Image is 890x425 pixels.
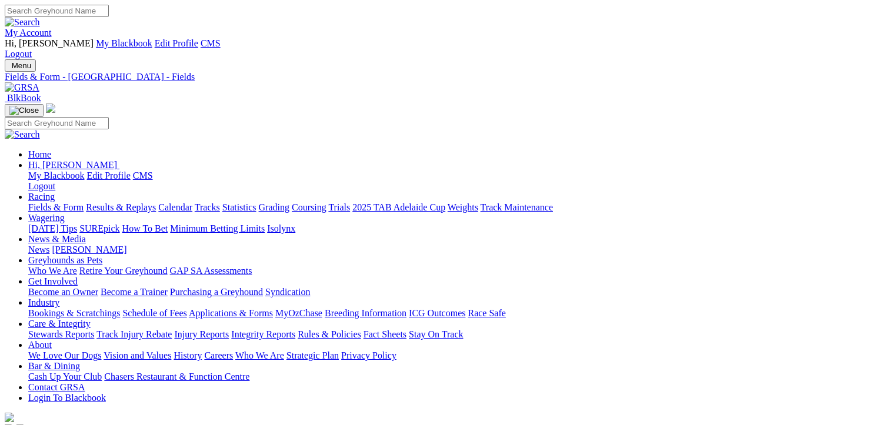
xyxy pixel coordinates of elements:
[28,287,98,297] a: Become an Owner
[87,170,131,180] a: Edit Profile
[5,38,885,59] div: My Account
[9,106,39,115] img: Close
[79,223,119,233] a: SUREpick
[5,413,14,422] img: logo-grsa-white.png
[328,202,350,212] a: Trials
[448,202,478,212] a: Weights
[86,202,156,212] a: Results & Replays
[28,202,885,213] div: Racing
[7,93,41,103] span: BlkBook
[122,223,168,233] a: How To Bet
[352,202,445,212] a: 2025 TAB Adelaide Cup
[28,170,85,180] a: My Blackbook
[28,223,77,233] a: [DATE] Tips
[275,308,322,318] a: MyOzChase
[46,103,55,113] img: logo-grsa-white.png
[28,234,86,244] a: News & Media
[28,308,120,318] a: Bookings & Scratchings
[28,372,102,382] a: Cash Up Your Club
[170,266,252,276] a: GAP SA Assessments
[28,287,885,297] div: Get Involved
[481,202,553,212] a: Track Maintenance
[231,329,295,339] a: Integrity Reports
[28,202,84,212] a: Fields & Form
[5,17,40,28] img: Search
[96,38,152,48] a: My Blackbook
[79,266,168,276] a: Retire Your Greyhound
[341,350,396,360] a: Privacy Policy
[52,245,126,255] a: [PERSON_NAME]
[28,213,65,223] a: Wagering
[28,170,885,192] div: Hi, [PERSON_NAME]
[158,202,192,212] a: Calendar
[28,276,78,286] a: Get Involved
[28,223,885,234] div: Wagering
[101,287,168,297] a: Become a Trainer
[28,160,117,170] span: Hi, [PERSON_NAME]
[174,350,202,360] a: History
[364,329,406,339] a: Fact Sheets
[286,350,339,360] a: Strategic Plan
[5,82,39,93] img: GRSA
[170,223,265,233] a: Minimum Betting Limits
[5,104,44,117] button: Toggle navigation
[28,393,106,403] a: Login To Blackbook
[5,59,36,72] button: Toggle navigation
[174,329,229,339] a: Injury Reports
[195,202,220,212] a: Tracks
[222,202,256,212] a: Statistics
[204,350,233,360] a: Careers
[28,266,77,276] a: Who We Are
[104,372,249,382] a: Chasers Restaurant & Function Centre
[259,202,289,212] a: Grading
[96,329,172,339] a: Track Injury Rebate
[28,308,885,319] div: Industry
[28,319,91,329] a: Care & Integrity
[28,245,49,255] a: News
[201,38,221,48] a: CMS
[28,361,80,371] a: Bar & Dining
[5,49,32,59] a: Logout
[28,160,119,170] a: Hi, [PERSON_NAME]
[267,223,295,233] a: Isolynx
[28,350,885,361] div: About
[292,202,326,212] a: Coursing
[28,266,885,276] div: Greyhounds as Pets
[409,329,463,339] a: Stay On Track
[28,329,885,340] div: Care & Integrity
[133,170,153,180] a: CMS
[5,28,52,38] a: My Account
[28,245,885,255] div: News & Media
[28,340,52,350] a: About
[28,350,101,360] a: We Love Our Dogs
[122,308,186,318] a: Schedule of Fees
[170,287,263,297] a: Purchasing a Greyhound
[28,372,885,382] div: Bar & Dining
[28,329,94,339] a: Stewards Reports
[5,129,40,140] img: Search
[235,350,284,360] a: Who We Are
[155,38,198,48] a: Edit Profile
[325,308,406,318] a: Breeding Information
[265,287,310,297] a: Syndication
[12,61,31,70] span: Menu
[28,297,59,307] a: Industry
[298,329,361,339] a: Rules & Policies
[28,192,55,202] a: Racing
[5,117,109,129] input: Search
[5,38,94,48] span: Hi, [PERSON_NAME]
[5,93,41,103] a: BlkBook
[104,350,171,360] a: Vision and Values
[5,5,109,17] input: Search
[28,149,51,159] a: Home
[189,308,273,318] a: Applications & Forms
[28,255,102,265] a: Greyhounds as Pets
[409,308,465,318] a: ICG Outcomes
[28,181,55,191] a: Logout
[28,382,85,392] a: Contact GRSA
[5,72,885,82] a: Fields & Form - [GEOGRAPHIC_DATA] - Fields
[468,308,505,318] a: Race Safe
